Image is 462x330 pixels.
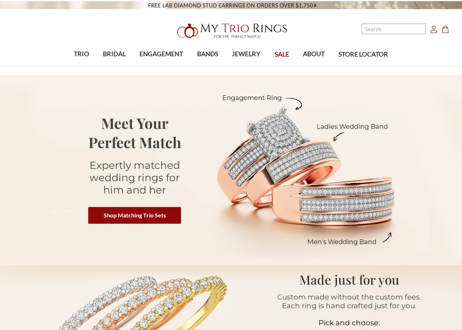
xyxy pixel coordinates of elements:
[332,43,395,66] a: STORE LOCATOR
[303,49,325,59] span: ABOUT
[275,50,289,59] span: SALE
[96,42,133,66] a: BRIDAL
[442,25,453,33] a: Cart with 0 items
[310,66,317,67] button: submenu toggle
[173,19,289,42] img: My Trio Rings
[338,50,388,59] span: STORE LOCATOR
[296,42,332,66] a: ABOUT
[74,49,89,59] span: TRIO
[197,49,218,59] span: BANDS
[133,42,190,66] a: ENGAGEMENT
[430,26,437,33] svg: Account
[134,19,328,42] a: My Trio Rings
[204,66,211,67] button: submenu toggle
[140,49,183,59] span: ENGAGEMENT
[430,25,437,33] a: Account
[225,42,267,66] a: JEWELRY
[158,66,165,67] button: submenu toggle
[442,26,449,33] svg: cart.cart_preview
[78,66,85,67] button: submenu toggle
[232,49,261,59] span: JEWELRY
[111,66,118,67] button: submenu toggle
[103,49,126,59] span: BRIDAL
[259,270,440,289] h1: Made just for you
[267,43,296,66] a: SALE
[362,24,426,34] input: Search
[243,66,250,67] button: submenu toggle
[319,318,380,327] span: Pick and choose:
[88,207,181,224] a: Shop Matching Trio Sets
[190,42,225,66] a: BANDS
[67,42,96,66] a: TRIO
